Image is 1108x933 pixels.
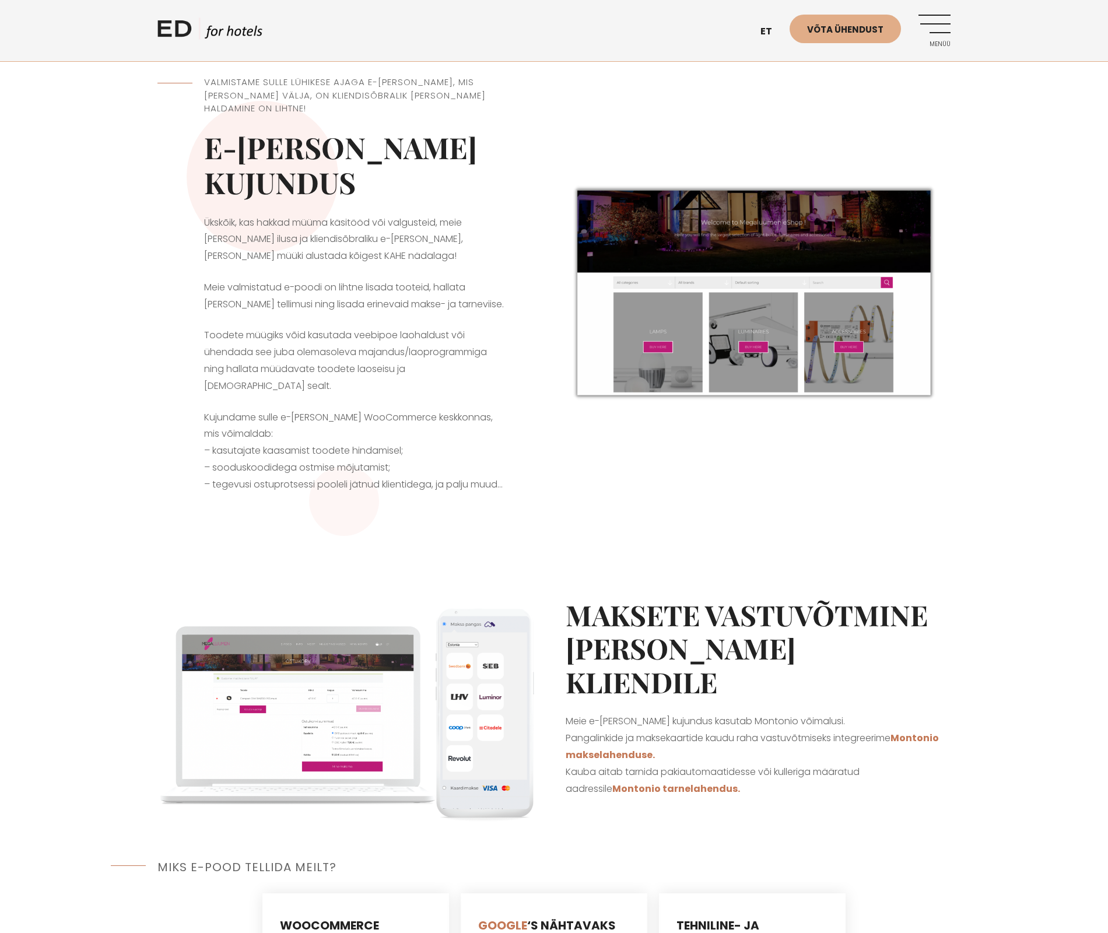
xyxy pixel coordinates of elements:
a: et [755,17,790,46]
h5: Miks e-pood tellida meilt? [157,858,951,876]
img: Online_ [554,171,951,412]
h5: Valmistame sulle lühikese ajaga e-[PERSON_NAME], mis [PERSON_NAME] välja, on kliendisõbralik [PER... [204,76,507,115]
a: Montonio tarnelahendus. [612,782,740,795]
p: Toodete müügiks võid kasutada veebipoe laohaldust või ühendada see juba olemasoleva majandus/laop... [204,327,507,394]
h2: E-[PERSON_NAME] kujundus [204,130,507,200]
a: Menüü [918,15,951,47]
p: Kujundame sulle e-[PERSON_NAME] WooCommerce keskkonnas, mis võimaldab: – kasutajate kaasamist too... [204,409,507,493]
h2: Maksete vastuvõtmine [PERSON_NAME] kliendile [566,598,951,699]
a: Võta ühendust [790,15,901,43]
a: ED HOTELS [157,17,262,47]
p: Ükskõik, kas hakkad müüma käsitööd või valgusteid, meie [PERSON_NAME] ilusa ja kliendisõbraliku e... [204,215,507,265]
p: Meie e-[PERSON_NAME] kujundus kasutab Montonio võimalusi. Pangalinkide ja maksekaartide kaudu rah... [566,713,951,797]
span: Menüü [918,41,951,48]
p: Meie valmistatud e-poodi on lihtne lisada tooteid, hallata [PERSON_NAME] tellimusi ning lisada er... [204,279,507,313]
